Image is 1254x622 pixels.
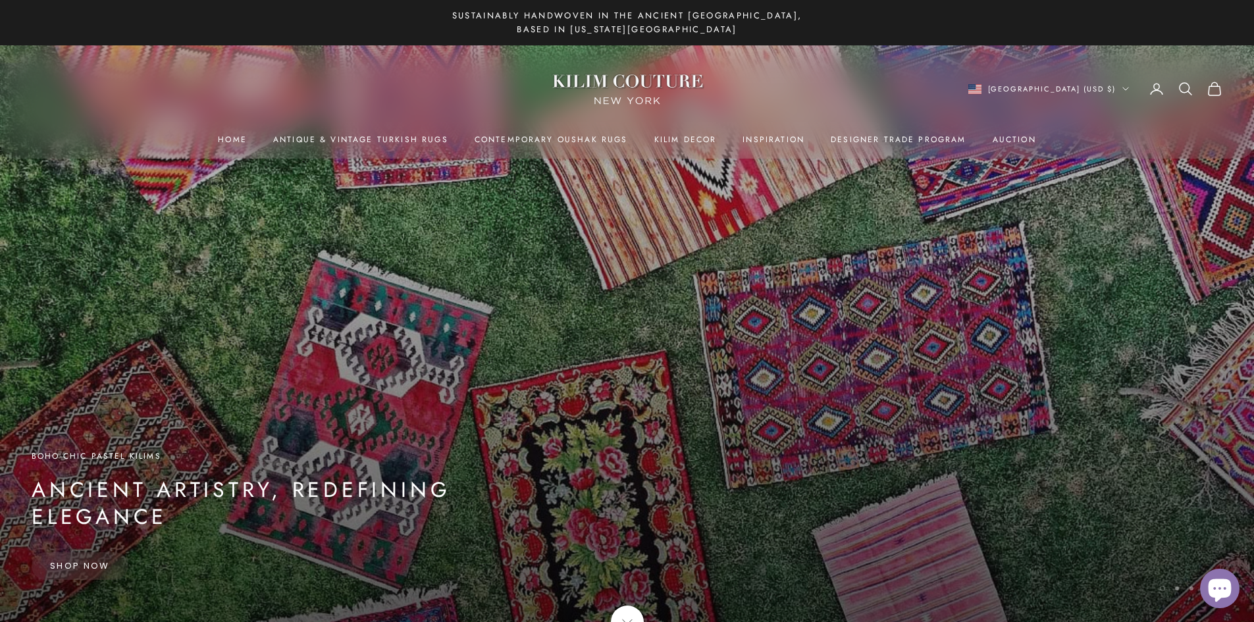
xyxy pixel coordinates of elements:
a: Shop Now [32,552,128,580]
span: [GEOGRAPHIC_DATA] (USD $) [988,83,1116,95]
a: Contemporary Oushak Rugs [475,133,628,146]
p: Ancient Artistry, Redefining Elegance [32,477,545,531]
p: Boho-Chic Pastel Kilims [32,450,545,463]
inbox-online-store-chat: Shopify online store chat [1196,569,1243,611]
a: Inspiration [743,133,804,146]
p: Sustainably Handwoven in the Ancient [GEOGRAPHIC_DATA], Based in [US_STATE][GEOGRAPHIC_DATA] [443,9,812,37]
button: Change country or currency [968,83,1130,95]
nav: Secondary navigation [968,81,1223,97]
a: Home [218,133,247,146]
nav: Primary navigation [32,133,1222,146]
a: Antique & Vintage Turkish Rugs [273,133,448,146]
a: Auction [993,133,1036,146]
summary: Kilim Decor [654,133,717,146]
a: Designer Trade Program [831,133,966,146]
img: United States [968,84,981,94]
